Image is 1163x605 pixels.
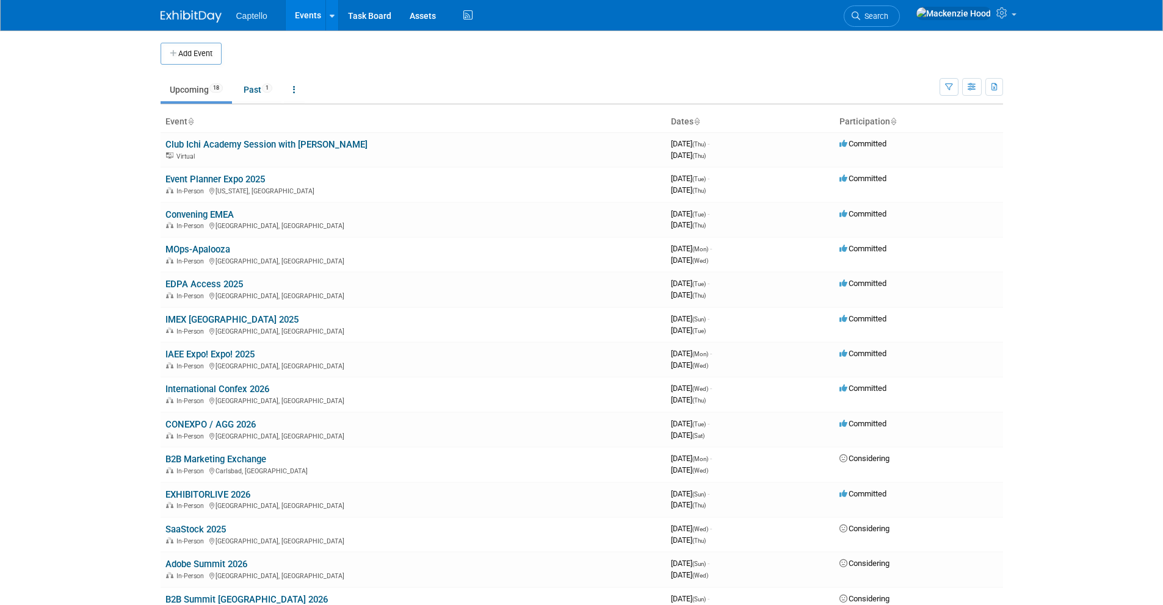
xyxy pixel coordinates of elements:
[166,222,173,228] img: In-Person Event
[166,432,173,439] img: In-Person Event
[839,454,889,463] span: Considering
[166,502,173,508] img: In-Person Event
[161,43,222,65] button: Add Event
[165,524,226,535] a: SaaStock 2025
[671,535,706,545] span: [DATE]
[839,314,886,323] span: Committed
[165,174,265,185] a: Event Planner Expo 2025
[692,537,706,544] span: (Thu)
[671,360,708,370] span: [DATE]
[176,502,208,510] span: In-Person
[165,256,661,265] div: [GEOGRAPHIC_DATA], [GEOGRAPHIC_DATA]
[692,526,708,532] span: (Wed)
[176,292,208,300] span: In-Person
[236,11,267,21] span: Captello
[839,279,886,288] span: Committed
[844,5,900,27] a: Search
[839,209,886,218] span: Committed
[839,139,886,148] span: Committed
[166,397,173,403] img: In-Person Event
[692,316,706,323] span: (Sun)
[165,559,247,570] a: Adobe Summit 2026
[710,384,712,393] span: -
[671,174,709,183] span: [DATE]
[176,328,208,335] span: In-Person
[671,244,712,253] span: [DATE]
[692,572,708,579] span: (Wed)
[165,185,661,195] div: [US_STATE], [GEOGRAPHIC_DATA]
[692,152,706,159] span: (Thu)
[165,384,269,395] a: International Confex 2026
[692,257,708,264] span: (Wed)
[165,314,299,325] a: IMEX [GEOGRAPHIC_DATA] 2025
[839,349,886,358] span: Committed
[176,467,208,475] span: In-Person
[166,257,173,263] img: In-Person Event
[671,594,709,603] span: [DATE]
[671,384,712,393] span: [DATE]
[692,362,708,369] span: (Wed)
[710,349,712,358] span: -
[708,314,709,323] span: -
[839,559,889,568] span: Considering
[176,572,208,580] span: In-Person
[694,116,700,126] a: Sort by Start Date
[161,112,666,132] th: Event
[165,535,661,545] div: [GEOGRAPHIC_DATA], [GEOGRAPHIC_DATA]
[165,209,234,220] a: Convening EMEA
[165,360,661,370] div: [GEOGRAPHIC_DATA], [GEOGRAPHIC_DATA]
[708,139,709,148] span: -
[835,112,1003,132] th: Participation
[710,454,712,463] span: -
[708,489,709,498] span: -
[671,570,708,579] span: [DATE]
[692,397,706,404] span: (Thu)
[839,594,889,603] span: Considering
[176,537,208,545] span: In-Person
[839,384,886,393] span: Committed
[708,419,709,428] span: -
[165,279,243,290] a: EDPA Access 2025
[839,489,886,498] span: Committed
[692,491,706,498] span: (Sun)
[166,572,173,578] img: In-Person Event
[166,292,173,298] img: In-Person Event
[671,465,708,474] span: [DATE]
[692,211,706,218] span: (Tue)
[671,290,706,299] span: [DATE]
[165,594,328,605] a: B2B Summit [GEOGRAPHIC_DATA] 2026
[176,222,208,230] span: In-Person
[692,292,706,299] span: (Thu)
[671,151,706,160] span: [DATE]
[839,174,886,183] span: Committed
[671,314,709,323] span: [DATE]
[671,559,709,568] span: [DATE]
[666,112,835,132] th: Dates
[209,84,223,93] span: 18
[161,10,222,23] img: ExhibitDay
[708,174,709,183] span: -
[692,456,708,462] span: (Mon)
[165,244,230,255] a: MOps-Apalooza
[671,279,709,288] span: [DATE]
[708,279,709,288] span: -
[671,185,706,195] span: [DATE]
[165,570,661,580] div: [GEOGRAPHIC_DATA], [GEOGRAPHIC_DATA]
[234,78,281,101] a: Past1
[671,500,706,509] span: [DATE]
[165,431,661,440] div: [GEOGRAPHIC_DATA], [GEOGRAPHIC_DATA]
[839,244,886,253] span: Committed
[708,594,709,603] span: -
[165,489,250,500] a: EXHIBITORLIVE 2026
[692,467,708,474] span: (Wed)
[916,7,991,20] img: Mackenzie Hood
[176,432,208,440] span: In-Person
[692,141,706,148] span: (Thu)
[166,187,173,193] img: In-Person Event
[692,281,706,287] span: (Tue)
[262,84,272,93] span: 1
[839,419,886,428] span: Committed
[671,524,712,533] span: [DATE]
[692,596,706,603] span: (Sun)
[692,187,706,194] span: (Thu)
